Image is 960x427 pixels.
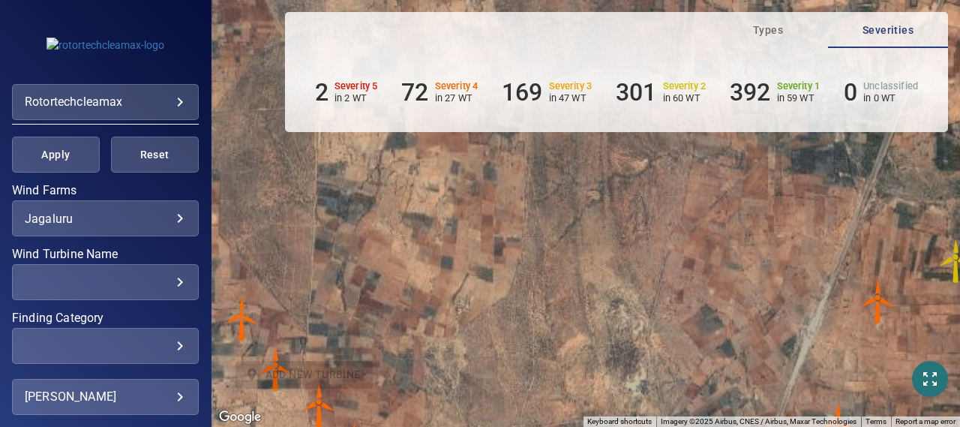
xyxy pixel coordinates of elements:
button: Apply [12,137,100,173]
h6: Unclassified [863,81,918,92]
gmp-advanced-marker: J32 [253,347,298,392]
img: rotortechcleamax-logo [46,38,164,53]
p: in 47 WT [549,92,592,104]
p: in 0 WT [863,92,918,104]
p: in 2 WT [334,92,378,104]
h6: Severity 3 [549,81,592,92]
h6: Severity 4 [435,81,478,92]
button: Reset [111,137,199,173]
a: Terms (opens in new tab) [865,417,886,425]
h6: Severity 2 [663,81,706,92]
li: Severity 1 [730,78,820,107]
div: Wind Turbine Name [12,264,199,300]
h6: 301 [616,78,656,107]
label: Finding Category [12,312,199,324]
img: windFarmIconCat4.svg [856,279,901,324]
div: [PERSON_NAME] [25,385,186,409]
h6: 392 [730,78,770,107]
div: rotortechcleamax [25,90,186,114]
label: Wind Turbine Name [12,248,199,260]
gmp-advanced-marker: J78 [220,296,265,341]
img: windFarmIconCat4.svg [220,296,265,341]
img: Google [215,407,265,427]
h6: 2 [315,78,328,107]
div: rotortechcleamax [12,84,199,120]
h6: 169 [502,78,542,107]
h6: 72 [401,78,428,107]
p: in 59 WT [777,92,820,104]
li: Severity 4 [401,78,478,107]
span: Types [717,21,819,40]
p: in 60 WT [663,92,706,104]
span: Imagery ©2025 Airbus, CNES / Airbus, Maxar Technologies [661,417,856,425]
h6: 0 [844,78,857,107]
h6: Severity 1 [777,81,820,92]
button: Keyboard shortcuts [587,416,652,427]
div: Wind Farms [12,200,199,236]
span: Severities [837,21,939,40]
li: Severity 3 [502,78,592,107]
p: in 27 WT [435,92,478,104]
a: Report a map error [895,417,955,425]
div: Finding Category [12,328,199,364]
img: windFarmIconCat4.svg [253,347,298,392]
h6: Severity 5 [334,81,378,92]
span: Reset [130,146,180,164]
li: Severity 2 [616,78,706,107]
a: Open this area in Google Maps (opens a new window) [215,407,265,427]
label: Wind Farms [12,185,199,197]
span: Apply [31,146,81,164]
gmp-advanced-marker: J20 [856,279,901,324]
div: Jagaluru [25,212,186,226]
